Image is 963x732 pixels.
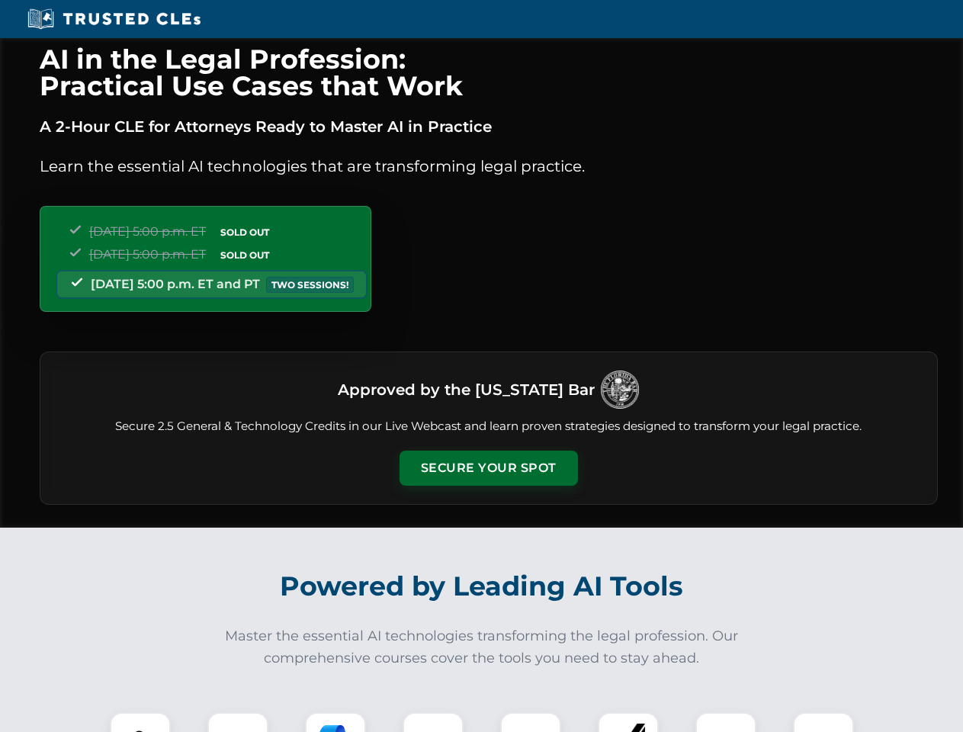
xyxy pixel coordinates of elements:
span: [DATE] 5:00 p.m. ET [89,224,206,239]
img: Logo [601,371,639,409]
button: Secure Your Spot [400,451,578,486]
p: Secure 2.5 General & Technology Credits in our Live Webcast and learn proven strategies designed ... [59,418,919,435]
h3: Approved by the [US_STATE] Bar [338,376,595,403]
p: A 2-Hour CLE for Attorneys Ready to Master AI in Practice [40,114,938,139]
h2: Powered by Leading AI Tools [59,560,904,613]
span: [DATE] 5:00 p.m. ET [89,247,206,262]
span: SOLD OUT [215,247,274,263]
p: Master the essential AI technologies transforming the legal profession. Our comprehensive courses... [215,625,749,669]
img: Trusted CLEs [23,8,205,30]
h1: AI in the Legal Profession: Practical Use Cases that Work [40,46,938,99]
p: Learn the essential AI technologies that are transforming legal practice. [40,154,938,178]
span: SOLD OUT [215,224,274,240]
